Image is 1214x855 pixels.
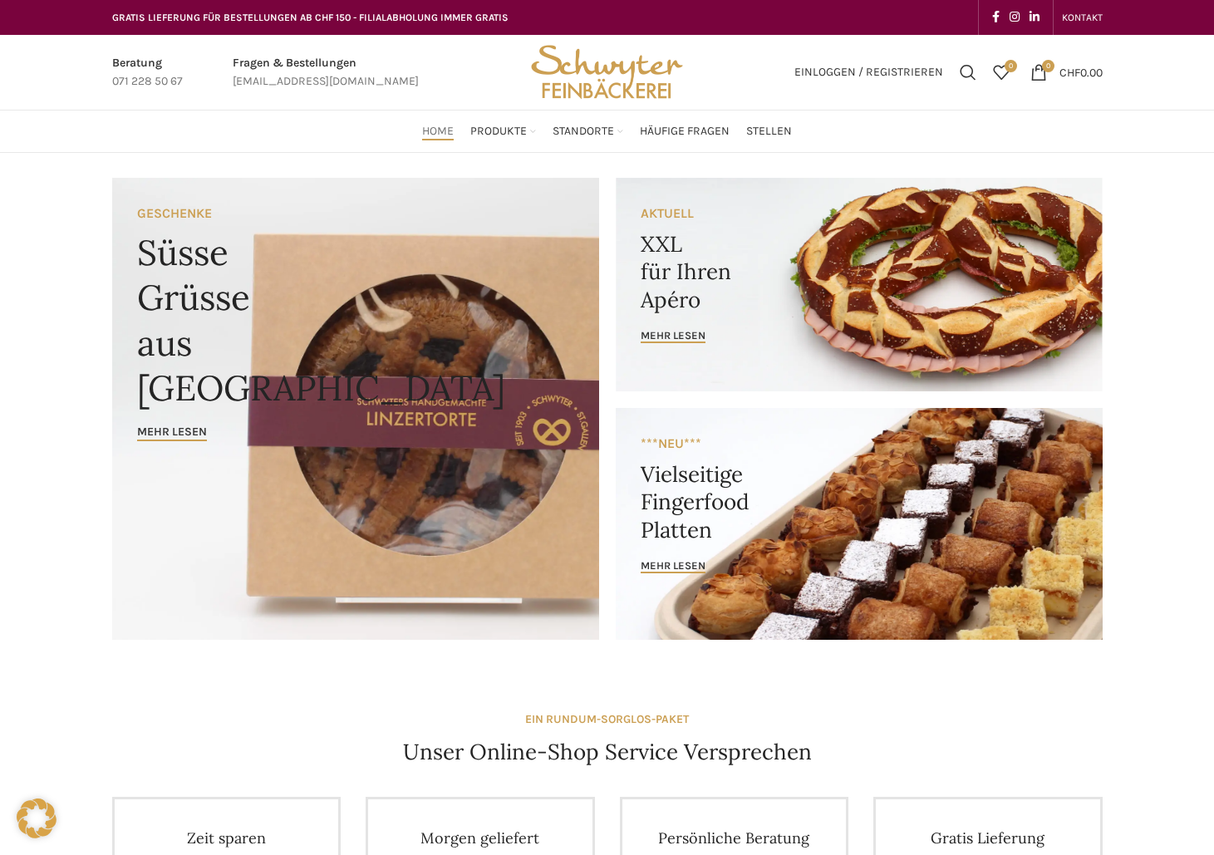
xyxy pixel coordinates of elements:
[525,712,689,726] strong: EIN RUNDUM-SORGLOS-PAKET
[1054,1,1111,34] div: Secondary navigation
[104,115,1111,148] div: Main navigation
[1059,65,1080,79] span: CHF
[525,64,688,78] a: Site logo
[1062,1,1103,34] a: KONTAKT
[422,124,454,140] span: Home
[794,66,943,78] span: Einloggen / Registrieren
[553,124,614,140] span: Standorte
[985,56,1018,89] div: Meine Wunschliste
[985,56,1018,89] a: 0
[112,178,599,640] a: Banner link
[233,54,419,91] a: Infobox link
[616,178,1103,391] a: Banner link
[746,124,792,140] span: Stellen
[393,828,568,848] h4: Morgen geliefert
[640,115,730,148] a: Häufige Fragen
[470,124,527,140] span: Produkte
[1062,12,1103,23] span: KONTAKT
[1059,65,1103,79] bdi: 0.00
[470,115,536,148] a: Produkte
[746,115,792,148] a: Stellen
[112,54,183,91] a: Infobox link
[1025,6,1044,29] a: Linkedin social link
[616,408,1103,640] a: Banner link
[647,828,822,848] h4: Persönliche Beratung
[1022,56,1111,89] a: 0 CHF0.00
[553,115,623,148] a: Standorte
[987,6,1005,29] a: Facebook social link
[1005,60,1017,72] span: 0
[422,115,454,148] a: Home
[112,12,509,23] span: GRATIS LIEFERUNG FÜR BESTELLUNGEN AB CHF 150 - FILIALABHOLUNG IMMER GRATIS
[786,56,951,89] a: Einloggen / Registrieren
[901,828,1075,848] h4: Gratis Lieferung
[403,737,812,767] h4: Unser Online-Shop Service Versprechen
[140,828,314,848] h4: Zeit sparen
[1005,6,1025,29] a: Instagram social link
[525,35,688,110] img: Bäckerei Schwyter
[640,124,730,140] span: Häufige Fragen
[951,56,985,89] a: Suchen
[1042,60,1054,72] span: 0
